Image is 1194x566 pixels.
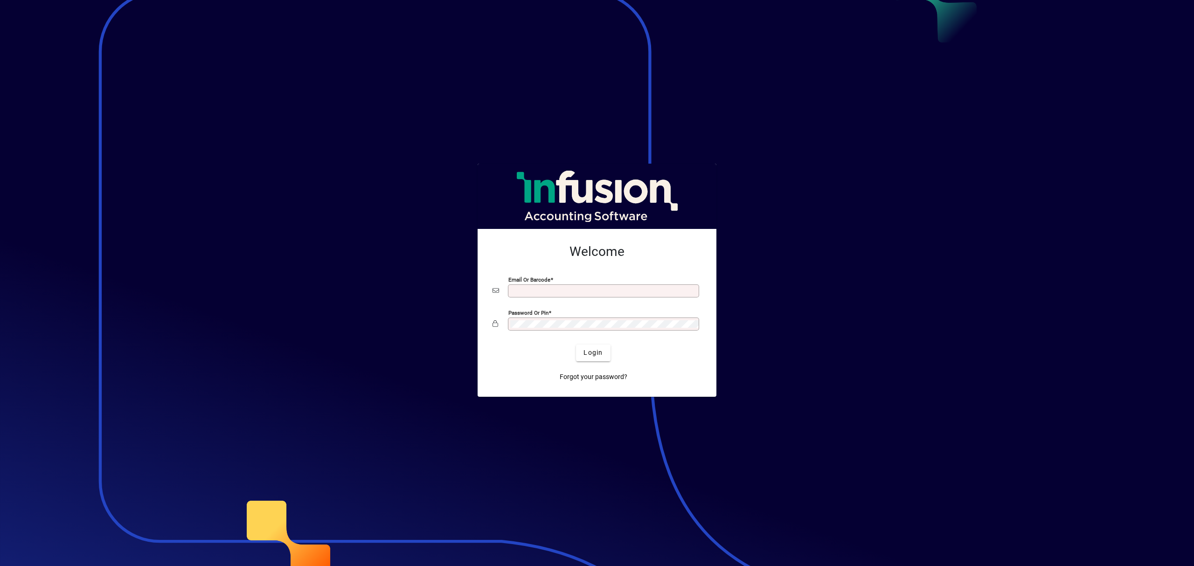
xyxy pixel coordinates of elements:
mat-label: Password or Pin [508,309,548,316]
a: Forgot your password? [556,369,631,386]
button: Login [576,345,610,361]
mat-label: Email or Barcode [508,276,550,283]
span: Login [583,348,603,358]
span: Forgot your password? [560,372,627,382]
h2: Welcome [493,244,701,260]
